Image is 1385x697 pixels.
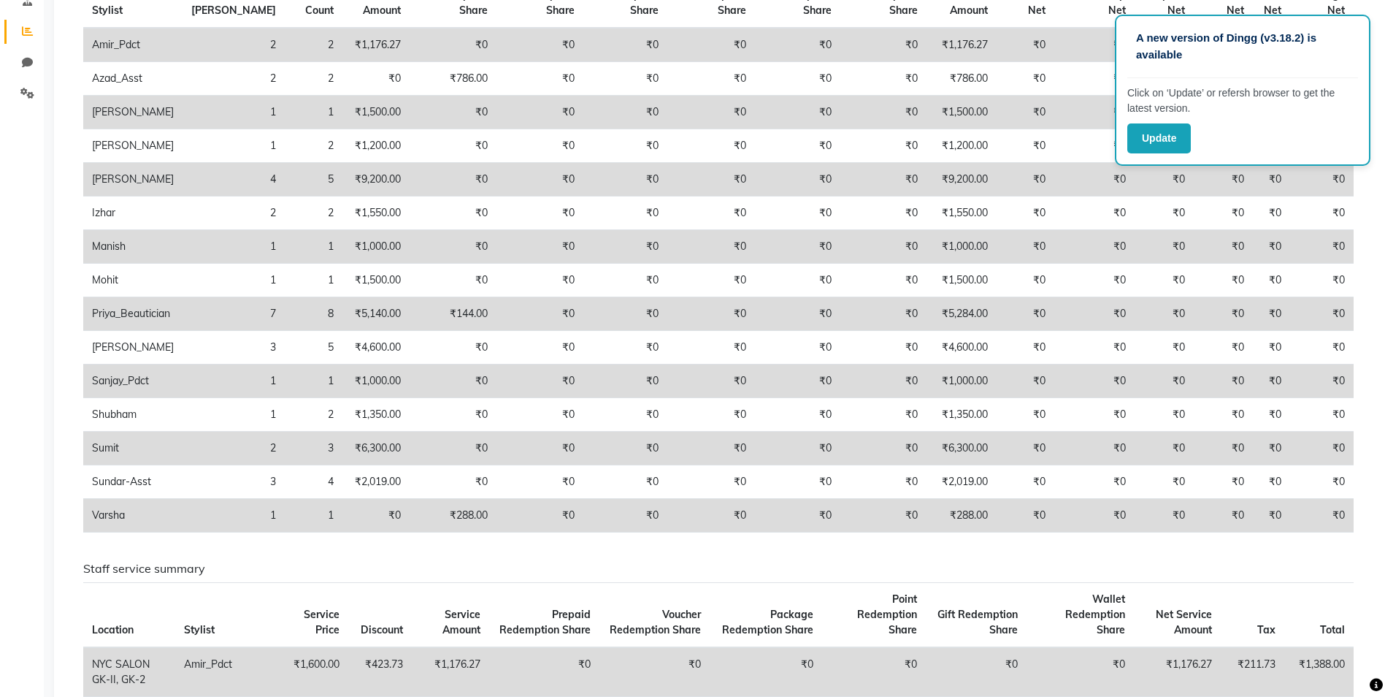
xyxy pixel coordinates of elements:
[926,163,997,197] td: ₹9,200.00
[285,129,342,163] td: 2
[348,647,412,697] td: ₹423.73
[937,608,1018,636] span: Gift Redemption Share
[722,608,813,636] span: Package Redemption Share
[410,264,496,297] td: ₹0
[997,28,1054,62] td: ₹0
[755,28,840,62] td: ₹0
[583,197,667,230] td: ₹0
[1194,163,1253,197] td: ₹0
[1290,432,1354,465] td: ₹0
[840,331,926,365] td: ₹0
[840,499,926,533] td: ₹0
[926,62,997,96] td: ₹786.00
[83,62,183,96] td: Azad_Asst
[183,264,285,297] td: 1
[342,129,410,163] td: ₹1,200.00
[1135,499,1194,533] td: ₹0
[285,432,342,465] td: 3
[183,230,285,264] td: 1
[1054,197,1135,230] td: ₹0
[1290,499,1354,533] td: ₹0
[183,365,285,398] td: 1
[840,129,926,163] td: ₹0
[1290,264,1354,297] td: ₹0
[997,331,1054,365] td: ₹0
[191,4,276,17] span: [PERSON_NAME]
[1253,331,1291,365] td: ₹0
[410,365,496,398] td: ₹0
[285,365,342,398] td: 1
[997,62,1054,96] td: ₹0
[1127,123,1191,153] button: Update
[1253,297,1291,331] td: ₹0
[1054,297,1135,331] td: ₹0
[583,465,667,499] td: ₹0
[175,647,275,697] td: Amir_Pdct
[840,264,926,297] td: ₹0
[410,499,496,533] td: ₹288.00
[997,398,1054,432] td: ₹0
[667,264,755,297] td: ₹0
[997,264,1054,297] td: ₹0
[342,264,410,297] td: ₹1,500.00
[926,297,997,331] td: ₹5,284.00
[1194,197,1253,230] td: ₹0
[83,28,183,62] td: Amir_Pdct
[667,230,755,264] td: ₹0
[183,28,285,62] td: 2
[496,197,583,230] td: ₹0
[83,197,183,230] td: Izhar
[183,297,285,331] td: 7
[1134,647,1220,697] td: ₹1,176.27
[342,365,410,398] td: ₹1,000.00
[83,96,183,129] td: [PERSON_NAME]
[840,163,926,197] td: ₹0
[840,465,926,499] td: ₹0
[183,331,285,365] td: 3
[496,96,583,129] td: ₹0
[342,96,410,129] td: ₹1,500.00
[997,465,1054,499] td: ₹0
[1194,331,1253,365] td: ₹0
[1135,163,1194,197] td: ₹0
[83,465,183,499] td: Sundar-Asst
[410,163,496,197] td: ₹0
[1284,647,1354,697] td: ₹1,388.00
[1194,398,1253,432] td: ₹0
[442,608,480,636] span: Service Amount
[275,647,349,697] td: ₹1,600.00
[1054,129,1135,163] td: ₹0
[496,365,583,398] td: ₹0
[667,28,755,62] td: ₹0
[1194,499,1253,533] td: ₹0
[1253,432,1291,465] td: ₹0
[342,62,410,96] td: ₹0
[1054,398,1135,432] td: ₹0
[496,297,583,331] td: ₹0
[840,28,926,62] td: ₹0
[183,129,285,163] td: 1
[997,297,1054,331] td: ₹0
[1135,197,1194,230] td: ₹0
[840,230,926,264] td: ₹0
[667,163,755,197] td: ₹0
[583,230,667,264] td: ₹0
[83,647,175,697] td: NYC SALON GK-II, GK-2
[285,465,342,499] td: 4
[83,398,183,432] td: Shubham
[183,398,285,432] td: 1
[285,297,342,331] td: 8
[1054,230,1135,264] td: ₹0
[840,96,926,129] td: ₹0
[1027,647,1134,697] td: ₹0
[755,331,840,365] td: ₹0
[1320,623,1345,636] span: Total
[285,62,342,96] td: 2
[83,129,183,163] td: [PERSON_NAME]
[499,608,591,636] span: Prepaid Redemption Share
[285,197,342,230] td: 2
[667,398,755,432] td: ₹0
[183,432,285,465] td: 2
[1194,297,1253,331] td: ₹0
[1136,30,1349,63] p: A new version of Dingg (v3.18.2) is available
